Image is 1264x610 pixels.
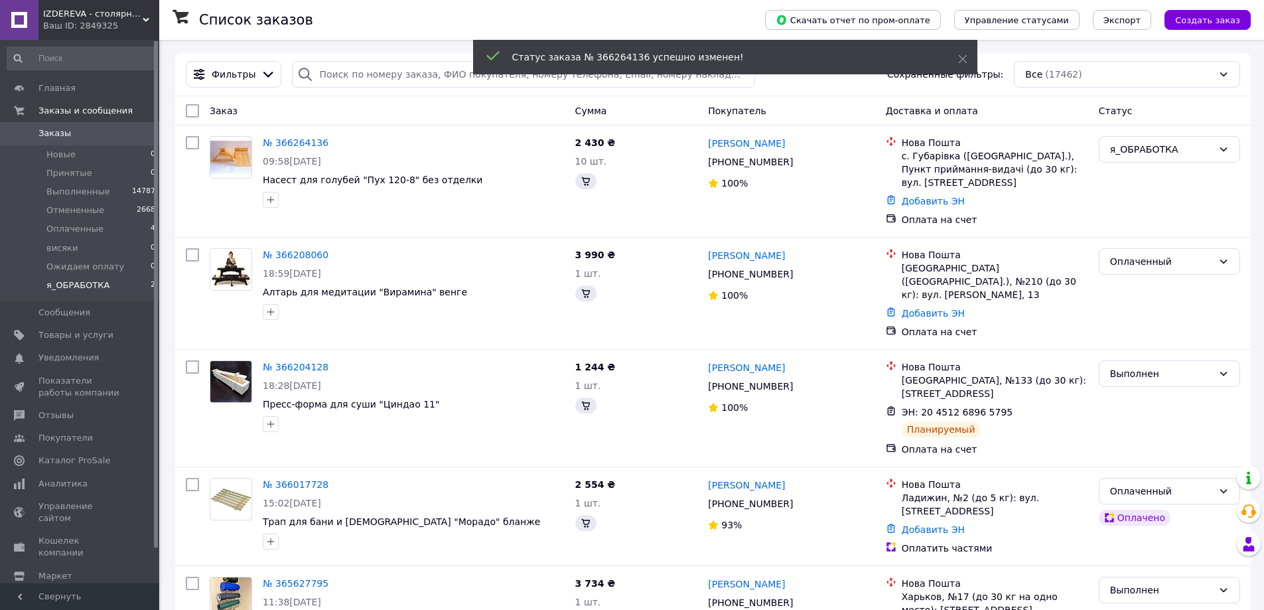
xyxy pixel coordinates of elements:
[1110,366,1213,381] div: Выполнен
[210,360,252,403] a: Фото товару
[38,307,90,319] span: Сообщения
[210,248,252,291] a: Фото товару
[151,242,155,254] span: 0
[902,213,1088,226] div: Оплата на счет
[38,455,110,467] span: Каталог ProSale
[1110,583,1213,597] div: Выполнен
[1045,69,1082,80] span: (17462)
[512,50,925,64] div: Статус заказа № 366264136 успешно изменен!
[708,361,785,374] a: [PERSON_NAME]
[263,578,328,589] a: № 365627795
[902,136,1088,149] div: Нова Пошта
[151,279,155,291] span: 2
[902,149,1088,189] div: с. Губарівка ([GEOGRAPHIC_DATA].), Пункт приймання-видачі (до 30 кг): вул. [STREET_ADDRESS]
[575,268,601,279] span: 1 шт.
[38,82,76,94] span: Главная
[151,149,155,161] span: 0
[151,261,155,273] span: 0
[902,478,1088,491] div: Нова Пошта
[1025,68,1042,81] span: Все
[263,175,482,185] a: Насест для голубей "Пух 120-8" без отделки
[46,242,78,254] span: висяки
[151,223,155,235] span: 4
[575,578,616,589] span: 3 734 ₴
[38,329,113,341] span: Товары и услуги
[46,167,92,179] span: Принятые
[132,186,155,198] span: 14787
[263,287,467,297] a: Алтарь для медитации "Вирамина" венге
[210,141,251,174] img: Фото товару
[199,12,313,28] h1: Список заказов
[38,500,123,524] span: Управление сайтом
[575,479,616,490] span: 2 554 ₴
[902,524,965,535] a: Добавить ЭН
[902,421,981,437] div: Планируемый
[210,361,251,402] img: Фото товару
[43,8,143,20] span: IZDEREVA - столярная мастерская
[708,106,766,116] span: Покупатель
[902,491,1088,518] div: Ладижин, №2 (до 5 кг): вул. [STREET_ADDRESS]
[902,542,1088,555] div: Оплатить частями
[575,156,607,167] span: 10 шт.
[38,478,88,490] span: Аналитика
[708,597,793,608] span: [PHONE_NUMBER]
[38,535,123,559] span: Кошелек компании
[263,380,321,391] span: 18:28[DATE]
[902,374,1088,400] div: [GEOGRAPHIC_DATA], №133 (до 30 кг): [STREET_ADDRESS]
[965,15,1069,25] span: Управление статусами
[902,325,1088,339] div: Оплата на счет
[886,106,978,116] span: Доставка и оплата
[721,290,748,301] span: 100%
[902,196,965,206] a: Добавить ЭН
[7,46,157,70] input: Поиск
[708,249,785,262] a: [PERSON_NAME]
[1164,10,1251,30] button: Создать заказ
[1099,106,1133,116] span: Статус
[46,149,76,161] span: Новые
[708,577,785,591] a: [PERSON_NAME]
[263,498,321,508] span: 15:02[DATE]
[575,380,601,391] span: 1 шт.
[46,204,104,216] span: Отмененные
[46,261,124,273] span: Ожидаем оплату
[902,577,1088,590] div: Нова Пошта
[721,178,748,189] span: 100%
[708,381,793,392] span: [PHONE_NUMBER]
[1103,15,1141,25] span: Экспорт
[708,269,793,279] span: [PHONE_NUMBER]
[210,481,251,517] img: Фото товару
[708,157,793,167] span: [PHONE_NUMBER]
[575,106,607,116] span: Сумма
[263,479,328,490] a: № 366017728
[765,10,941,30] button: Скачать отчет по пром-оплате
[575,597,601,607] span: 1 шт.
[151,167,155,179] span: 0
[46,223,104,235] span: Оплаченные
[212,68,255,81] span: Фильтры
[210,249,251,290] img: Фото товару
[1110,254,1213,269] div: Оплаченный
[38,375,123,399] span: Показатели работы компании
[708,498,793,509] span: [PHONE_NUMBER]
[38,432,93,444] span: Покупатели
[263,137,328,148] a: № 366264136
[954,10,1080,30] button: Управление статусами
[46,186,110,198] span: Выполненные
[38,105,133,117] span: Заказы и сообщения
[38,570,72,582] span: Маркет
[263,362,328,372] a: № 366204128
[137,204,155,216] span: 2668
[1099,510,1170,526] div: Оплачено
[263,516,540,527] a: Трап для бани и [DEMOGRAPHIC_DATA] "Морадо" бланже
[210,478,252,520] a: Фото товару
[1175,15,1240,25] span: Создать заказ
[38,127,71,139] span: Заказы
[902,360,1088,374] div: Нова Пошта
[902,248,1088,262] div: Нова Пошта
[263,399,439,410] a: Пресс-форма для суши "Циндао 11"
[721,520,742,530] span: 93%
